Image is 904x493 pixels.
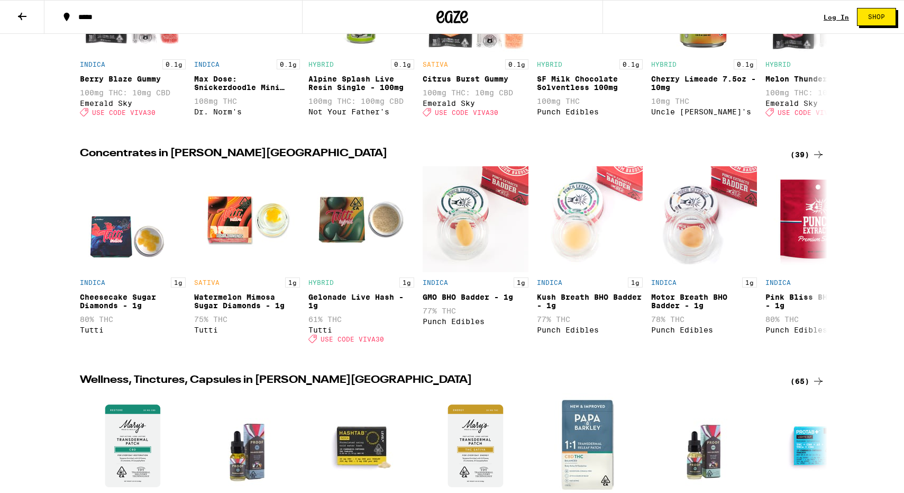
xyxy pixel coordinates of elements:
[790,375,825,388] a: (65)
[734,59,757,69] p: 0.1g
[435,109,498,116] span: USE CODE VIVA30
[80,166,186,348] div: Open page for Cheesecake Sugar Diamonds - 1g from Tutti
[765,166,871,272] img: Punch Edibles - Pink Bliss BHO Shatter - 1g
[80,99,186,107] div: Emerald Sky
[651,107,757,116] div: Uncle [PERSON_NAME]'s
[194,315,300,324] p: 75% THC
[423,307,528,315] p: 77% THC
[321,336,384,343] span: USE CODE VIVA30
[6,7,76,16] span: Hi. Need any help?
[537,315,643,324] p: 77% THC
[651,326,757,334] div: Punch Edibles
[742,277,757,288] p: 1g
[194,107,300,116] div: Dr. Norm's
[651,61,677,68] p: HYBRID
[308,75,414,92] div: Alpine Splash Live Resin Single - 100mg
[194,326,300,334] div: Tutti
[92,109,156,116] span: USE CODE VIVA30
[651,97,757,105] p: 10mg THC
[423,317,528,326] div: Punch Edibles
[423,279,448,286] p: INDICA
[765,75,871,83] div: Melon Thunder Gummy
[651,293,757,310] div: Motor Breath BHO Badder - 1g
[537,166,643,272] img: Punch Edibles - Kush Breath BHO Badder - 1g
[80,148,773,161] h2: Concentrates in [PERSON_NAME][GEOGRAPHIC_DATA]
[765,166,871,348] div: Open page for Pink Bliss BHO Shatter - 1g from Punch Edibles
[194,61,220,68] p: INDICA
[765,279,791,286] p: INDICA
[765,99,871,107] div: Emerald Sky
[651,279,677,286] p: INDICA
[537,97,643,105] p: 100mg THC
[308,166,414,348] div: Open page for Gelonade Live Hash - 1g from Tutti
[423,166,528,348] div: Open page for GMO BHO Badder - 1g from Punch Edibles
[423,88,528,97] p: 100mg THC: 10mg CBD
[765,88,871,97] p: 100mg THC: 10mg CBD
[651,75,757,92] div: Cherry Limeade 7.5oz - 10mg
[285,277,300,288] p: 1g
[194,97,300,105] p: 108mg THC
[849,8,904,26] a: Shop
[651,166,757,272] img: Punch Edibles - Motor Breath BHO Badder - 1g
[80,61,105,68] p: INDICA
[171,277,186,288] p: 1g
[537,279,562,286] p: INDICA
[537,107,643,116] div: Punch Edibles
[308,326,414,334] div: Tutti
[514,277,528,288] p: 1g
[308,315,414,324] p: 61% THC
[308,107,414,116] div: Not Your Father's
[505,59,528,69] p: 0.1g
[194,75,300,92] div: Max Dose: Snickerdoodle Mini Cookie - Indica
[537,75,643,92] div: SF Milk Chocolate Solventless 100mg
[80,293,186,310] div: Cheesecake Sugar Diamonds - 1g
[778,109,841,116] span: USE CODE VIVA30
[824,14,849,21] a: Log In
[537,326,643,334] div: Punch Edibles
[399,277,414,288] p: 1g
[765,61,791,68] p: HYBRID
[80,88,186,97] p: 100mg THC: 10mg CBD
[423,99,528,107] div: Emerald Sky
[308,97,414,105] p: 100mg THC: 100mg CBD
[628,277,643,288] p: 1g
[80,166,186,272] img: Tutti - Cheesecake Sugar Diamonds - 1g
[162,59,186,69] p: 0.1g
[277,59,300,69] p: 0.1g
[308,166,414,272] img: Tutti - Gelonade Live Hash - 1g
[194,166,300,348] div: Open page for Watermelon Mimosa Sugar Diamonds - 1g from Tutti
[537,61,562,68] p: HYBRID
[868,14,885,20] span: Shop
[308,293,414,310] div: Gelonade Live Hash - 1g
[765,326,871,334] div: Punch Edibles
[80,75,186,83] div: Berry Blaze Gummy
[194,279,220,286] p: SATIVA
[765,293,871,310] div: Pink Bliss BHO Shatter - 1g
[537,293,643,310] div: Kush Breath BHO Badder - 1g
[790,148,825,161] a: (39)
[80,279,105,286] p: INDICA
[194,293,300,310] div: Watermelon Mimosa Sugar Diamonds - 1g
[423,166,528,272] img: Punch Edibles - GMO BHO Badder - 1g
[857,8,896,26] button: Shop
[391,59,414,69] p: 0.1g
[537,166,643,348] div: Open page for Kush Breath BHO Badder - 1g from Punch Edibles
[308,279,334,286] p: HYBRID
[308,61,334,68] p: HYBRID
[619,59,643,69] p: 0.1g
[423,293,528,301] div: GMO BHO Badder - 1g
[765,315,871,324] p: 80% THC
[80,315,186,324] p: 80% THC
[651,315,757,324] p: 78% THC
[651,166,757,348] div: Open page for Motor Breath BHO Badder - 1g from Punch Edibles
[423,61,448,68] p: SATIVA
[423,75,528,83] div: Citrus Burst Gummy
[194,166,300,272] img: Tutti - Watermelon Mimosa Sugar Diamonds - 1g
[80,375,773,388] h2: Wellness, Tinctures, Capsules in [PERSON_NAME][GEOGRAPHIC_DATA]
[80,326,186,334] div: Tutti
